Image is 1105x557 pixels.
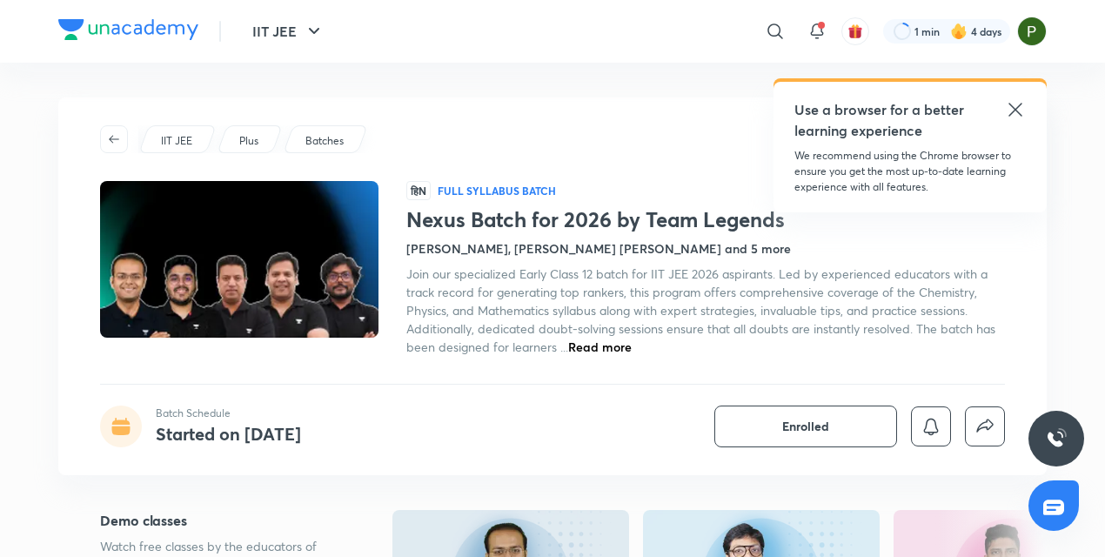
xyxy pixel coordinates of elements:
[794,148,1026,195] p: We recommend using the Chrome browser to ensure you get the most up-to-date learning experience w...
[568,339,632,355] span: Read more
[406,207,1005,232] h1: Nexus Batch for 2026 by Team Legends
[305,133,344,149] p: Batches
[794,99,968,141] h5: Use a browser for a better learning experience
[156,406,301,421] p: Batch Schedule
[156,422,301,446] h4: Started on [DATE]
[161,133,192,149] p: IIT JEE
[1017,17,1047,46] img: Piyush Pandey
[303,133,347,149] a: Batches
[58,19,198,44] a: Company Logo
[58,19,198,40] img: Company Logo
[714,406,897,447] button: Enrolled
[237,133,262,149] a: Plus
[841,17,869,45] button: avatar
[158,133,196,149] a: IIT JEE
[847,23,863,39] img: avatar
[438,184,556,198] p: Full Syllabus Batch
[239,133,258,149] p: Plus
[406,181,431,200] span: हिN
[97,179,381,339] img: Thumbnail
[406,265,995,355] span: Join our specialized Early Class 12 batch for IIT JEE 2026 aspirants. Led by experienced educator...
[242,14,335,49] button: IIT JEE
[100,510,337,531] h5: Demo classes
[406,239,791,258] h4: [PERSON_NAME], [PERSON_NAME] [PERSON_NAME] and 5 more
[1046,428,1067,449] img: ttu
[782,418,829,435] span: Enrolled
[950,23,968,40] img: streak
